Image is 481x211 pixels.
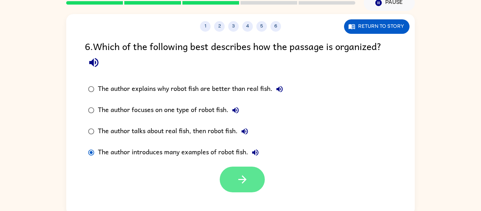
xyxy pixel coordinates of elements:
button: The author introduces many examples of robot fish. [248,145,262,160]
button: The author explains why robot fish are better than real fish. [273,82,287,96]
div: 6 . Which of the following best describes how the passage is organized? [85,39,396,72]
button: 3 [228,21,239,32]
button: The author focuses on one type of robot fish. [229,103,243,117]
div: The author explains why robot fish are better than real fish. [98,82,287,96]
div: The author introduces many examples of robot fish. [98,145,262,160]
button: Return to story [344,19,410,34]
button: The author talks about real fish, then robot fish. [238,124,252,138]
button: 6 [270,21,281,32]
button: 5 [256,21,267,32]
div: The author focuses on one type of robot fish. [98,103,243,117]
button: 2 [214,21,225,32]
button: 4 [242,21,253,32]
div: The author talks about real fish, then robot fish. [98,124,252,138]
button: 1 [200,21,211,32]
